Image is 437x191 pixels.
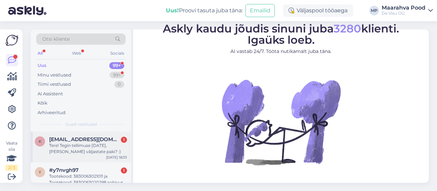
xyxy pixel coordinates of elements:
div: Arhiveeritud [38,109,66,116]
div: 2 / 3 [5,165,18,171]
b: Uus! [166,7,179,14]
img: Askly Logo [5,35,18,46]
div: Uus [38,62,46,69]
div: Minu vestlused [38,72,71,79]
div: AI Assistent [38,91,63,97]
div: 99+ [110,72,124,79]
div: 99+ [109,62,124,69]
span: k [39,139,42,144]
div: Tere! Tegin tellimuse [DATE], [PERSON_NAME] vâljastate paki? :) [49,142,127,155]
div: 1 [121,167,127,174]
button: Emailid [245,4,275,17]
a: Maarahva PoodDe Visu OÜ [382,5,433,16]
span: 3280 [334,22,361,35]
span: Otsi kliente [42,36,70,43]
div: MP [369,6,379,15]
span: #y7nvgh97 [49,167,79,173]
span: karinrapp3@gmail.com [49,136,120,142]
div: 0 [114,81,124,88]
div: Socials [109,49,126,58]
span: Askly kaudu jõudis sinuni juba klienti. Igaüks loeb. [163,22,399,46]
div: Vaata siia [5,140,18,171]
div: 1 [121,137,127,143]
div: Tootekood: 3830063021011 ja Tootekood: 3830063020298 sobivus-erinevus. Vedruga mudelis vist valmi... [49,173,127,186]
span: Uued vestlused [65,121,97,127]
div: Maarahva Pood [382,5,425,11]
div: [DATE] 18:33 [106,155,127,160]
p: AI vastab 24/7. Tööta nutikamalt juba täna. [163,48,399,55]
img: No Chat active [220,60,342,183]
div: De Visu OÜ [382,11,425,16]
div: Tiimi vestlused [38,81,71,88]
div: Väljaspool tööaega [283,4,353,17]
div: Kõik [38,100,47,107]
div: All [36,49,44,58]
div: Web [71,49,83,58]
div: Proovi tasuta juba täna: [166,6,243,15]
span: y [39,169,41,175]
